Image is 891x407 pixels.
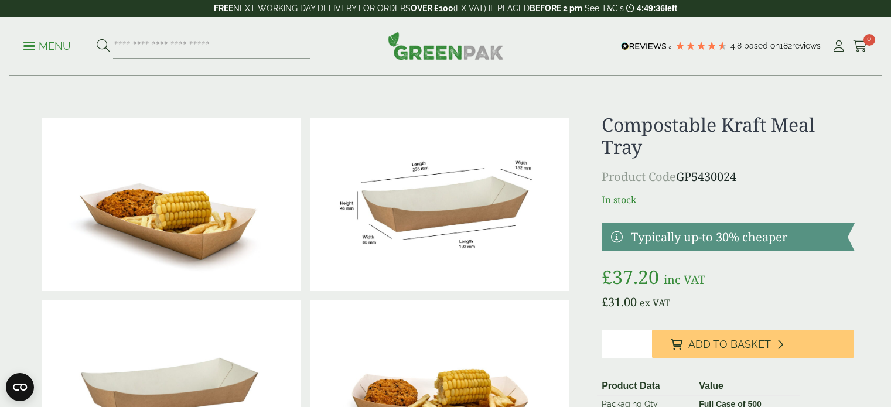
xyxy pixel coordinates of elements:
span: left [665,4,677,13]
span: Product Code [602,169,676,184]
div: 4.79 Stars [675,40,728,51]
img: MealTray_standard [310,118,569,291]
button: Open CMP widget [6,373,34,401]
span: Based on [744,41,780,50]
bdi: 31.00 [602,294,637,310]
p: In stock [602,193,854,207]
span: £ [602,294,608,310]
span: reviews [792,41,821,50]
span: ex VAT [640,296,670,309]
a: 0 [853,37,868,55]
span: 4.8 [730,41,744,50]
span: Add to Basket [688,338,771,351]
i: My Account [831,40,846,52]
img: REVIEWS.io [621,42,672,50]
h1: Compostable Kraft Meal Tray [602,114,854,159]
span: 182 [780,41,792,50]
button: Add to Basket [652,330,854,358]
img: GreenPak Supplies [388,32,504,60]
strong: FREE [214,4,233,13]
img: IMG_5658 [42,118,301,291]
a: See T&C's [585,4,624,13]
th: Value [694,377,800,396]
p: Menu [23,39,71,53]
a: Menu [23,39,71,51]
span: 0 [863,34,875,46]
strong: OVER £100 [411,4,453,13]
span: inc VAT [664,272,705,288]
span: 4:49:36 [637,4,665,13]
th: Product Data [597,377,694,396]
p: GP5430024 [602,168,854,186]
i: Cart [853,40,868,52]
bdi: 37.20 [602,264,659,289]
strong: BEFORE 2 pm [530,4,582,13]
span: £ [602,264,612,289]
